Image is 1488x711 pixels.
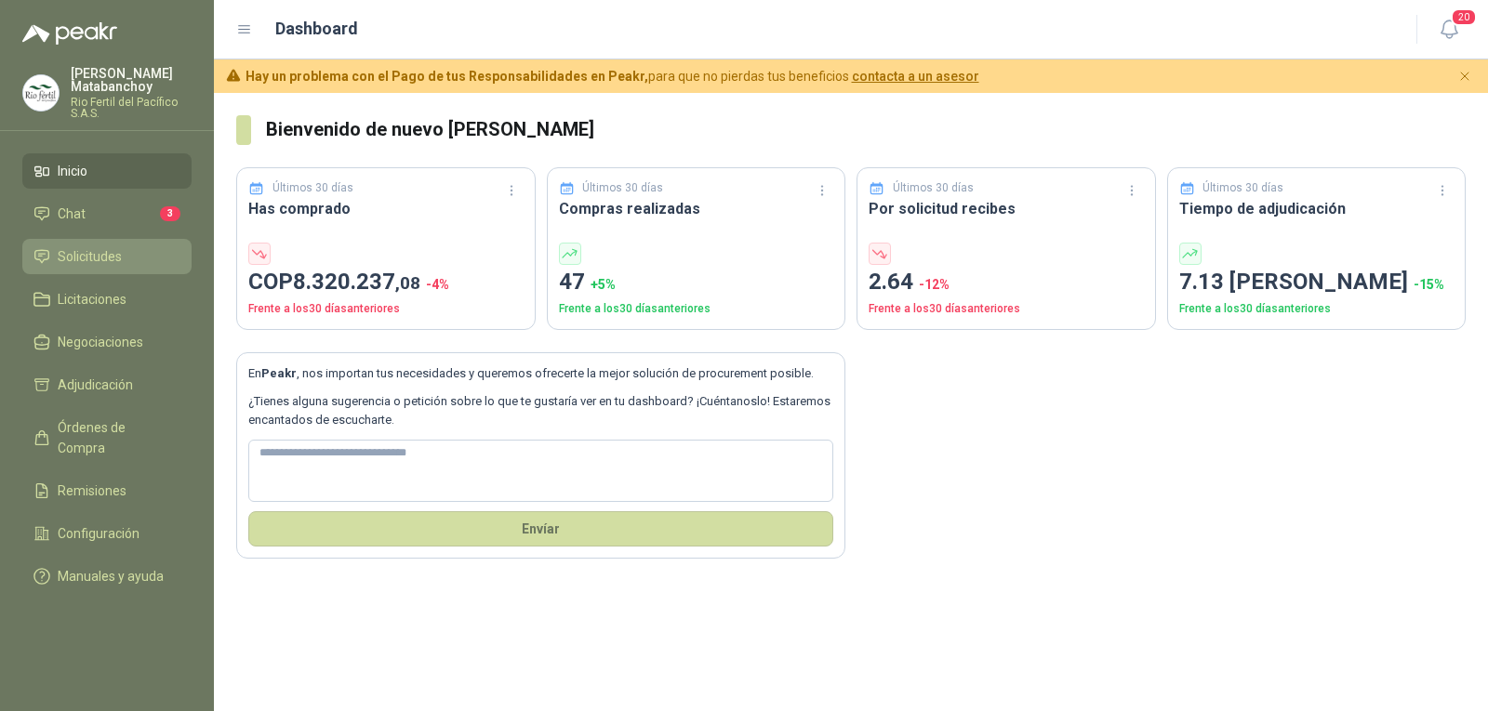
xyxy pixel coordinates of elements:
a: Inicio [22,153,192,189]
p: Últimos 30 días [272,179,353,197]
span: Configuración [58,523,139,544]
h3: Bienvenido de nuevo [PERSON_NAME] [266,115,1466,144]
p: Últimos 30 días [1202,179,1283,197]
p: [PERSON_NAME] Matabanchoy [71,67,192,93]
span: Órdenes de Compra [58,417,174,458]
span: Chat [58,204,86,224]
a: Manuales y ayuda [22,559,192,594]
p: Últimos 30 días [582,179,663,197]
a: Chat3 [22,196,192,231]
p: Últimos 30 días [893,179,974,197]
a: Solicitudes [22,239,192,274]
h3: Tiempo de adjudicación [1179,197,1455,220]
button: Envíar [248,511,833,546]
button: Cerrar [1454,65,1477,88]
h3: Has comprado [248,197,524,220]
p: Rio Fertil del Pacífico S.A.S. [71,97,192,119]
p: 7.13 [PERSON_NAME] [1179,265,1455,300]
button: 20 [1432,13,1466,46]
p: En , nos importan tus necesidades y queremos ofrecerte la mejor solución de procurement posible. [248,364,833,383]
span: ,08 [395,272,420,294]
b: Hay un problema con el Pago de tus Responsabilidades en Peakr, [246,69,648,84]
span: Solicitudes [58,246,122,267]
span: 8.320.237 [293,269,420,295]
p: Frente a los 30 días anteriores [1179,300,1455,318]
a: Configuración [22,516,192,551]
span: 20 [1451,8,1477,26]
span: 3 [160,206,180,221]
a: contacta a un asesor [852,69,979,84]
a: Negociaciones [22,324,192,360]
a: Adjudicación [22,367,192,402]
span: -15 % [1414,277,1444,292]
p: 2.64 [869,265,1144,300]
b: Peakr [261,366,297,380]
p: 47 [559,265,834,300]
a: Licitaciones [22,282,192,317]
span: -4 % [426,277,449,292]
span: Manuales y ayuda [58,566,164,586]
h3: Por solicitud recibes [869,197,1144,220]
p: Frente a los 30 días anteriores [248,300,524,318]
span: Licitaciones [58,289,126,309]
p: ¿Tienes alguna sugerencia o petición sobre lo que te gustaría ver en tu dashboard? ¡Cuéntanoslo! ... [248,392,833,430]
img: Company Logo [23,75,59,111]
span: Inicio [58,161,87,181]
span: + 5 % [591,277,616,292]
p: Frente a los 30 días anteriores [869,300,1144,318]
span: para que no pierdas tus beneficios [246,66,979,86]
p: Frente a los 30 días anteriores [559,300,834,318]
span: Remisiones [58,481,126,501]
h1: Dashboard [275,16,358,42]
span: -12 % [919,277,950,292]
a: Remisiones [22,473,192,508]
img: Logo peakr [22,22,117,45]
p: COP [248,265,524,300]
span: Adjudicación [58,375,133,395]
a: Órdenes de Compra [22,410,192,466]
span: Negociaciones [58,332,143,352]
h3: Compras realizadas [559,197,834,220]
